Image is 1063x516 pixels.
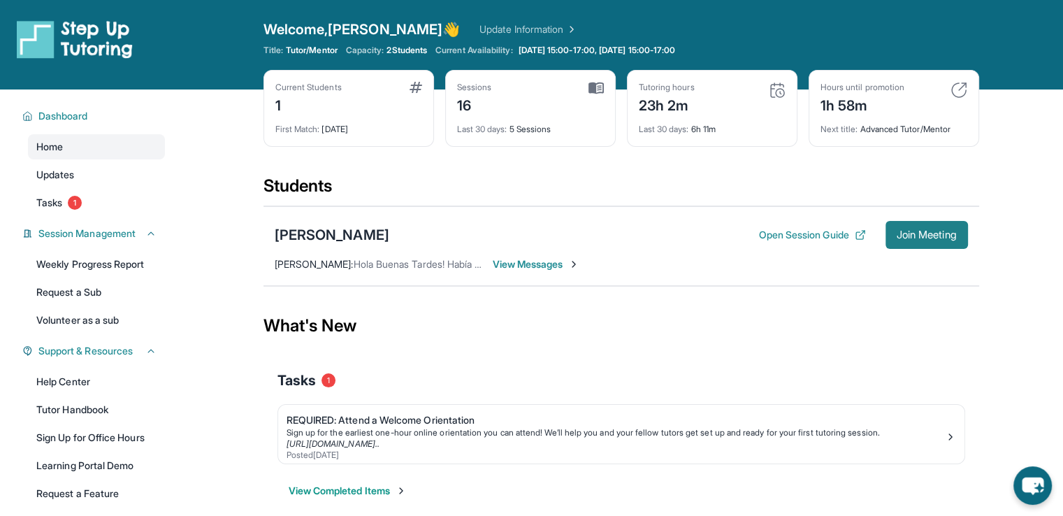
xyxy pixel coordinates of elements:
span: Tasks [36,196,62,210]
span: First Match : [275,124,320,134]
img: card [410,82,422,93]
span: Title: [263,45,283,56]
span: [PERSON_NAME] : [275,258,354,270]
div: REQUIRED: Attend a Welcome Orientation [287,413,945,427]
span: Tutor/Mentor [286,45,338,56]
span: Tasks [277,371,316,390]
a: Help Center [28,369,165,394]
span: Capacity: [346,45,384,56]
div: Current Students [275,82,342,93]
div: What's New [263,295,979,357]
img: card [950,82,967,99]
div: 1 [275,93,342,115]
span: Session Management [38,227,136,241]
span: 1 [321,373,335,387]
div: [DATE] [275,115,422,135]
span: Updates [36,168,75,182]
img: card [769,82,786,99]
div: 16 [457,93,492,115]
img: Chevron Right [563,22,577,36]
div: 6h 11m [639,115,786,135]
button: Dashboard [33,109,157,123]
a: [URL][DOMAIN_NAME].. [287,438,379,449]
button: Join Meeting [885,221,968,249]
span: View Messages [493,257,580,271]
span: Support & Resources [38,344,133,358]
div: Hours until promotion [820,82,904,93]
button: chat-button [1013,466,1052,505]
img: Chevron-Right [568,259,579,270]
span: [DATE] 15:00-17:00, [DATE] 15:00-17:00 [519,45,676,56]
span: Welcome, [PERSON_NAME] 👋 [263,20,461,39]
a: Request a Feature [28,481,165,506]
span: Dashboard [38,109,88,123]
button: Session Management [33,227,157,241]
span: Current Availability: [435,45,512,56]
a: Learning Portal Demo [28,453,165,478]
a: Request a Sub [28,280,165,305]
span: Last 30 days : [457,124,507,134]
a: Update Information [479,22,577,36]
a: Sign Up for Office Hours [28,425,165,450]
img: logo [17,20,133,59]
button: View Completed Items [289,484,407,498]
div: Tutoring hours [639,82,695,93]
span: 2 Students [386,45,427,56]
span: Home [36,140,63,154]
a: Tasks1 [28,190,165,215]
a: Volunteer as a sub [28,308,165,333]
img: card [588,82,604,94]
div: 5 Sessions [457,115,604,135]
a: Home [28,134,165,159]
a: [DATE] 15:00-17:00, [DATE] 15:00-17:00 [516,45,679,56]
a: Weekly Progress Report [28,252,165,277]
span: 1 [68,196,82,210]
span: Last 30 days : [639,124,689,134]
span: Join Meeting [897,231,957,239]
div: [PERSON_NAME] [275,225,389,245]
div: Advanced Tutor/Mentor [820,115,967,135]
button: Support & Resources [33,344,157,358]
div: 1h 58m [820,93,904,115]
div: Sign up for the earliest one-hour online orientation you can attend! We’ll help you and your fell... [287,427,945,438]
a: Updates [28,162,165,187]
div: Students [263,175,979,206]
div: Sessions [457,82,492,93]
div: Posted [DATE] [287,450,945,461]
a: Tutor Handbook [28,397,165,422]
span: Next title : [820,124,858,134]
div: 23h 2m [639,93,695,115]
a: REQUIRED: Attend a Welcome OrientationSign up for the earliest one-hour online orientation you ca... [278,405,964,464]
button: Open Session Guide [758,228,865,242]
